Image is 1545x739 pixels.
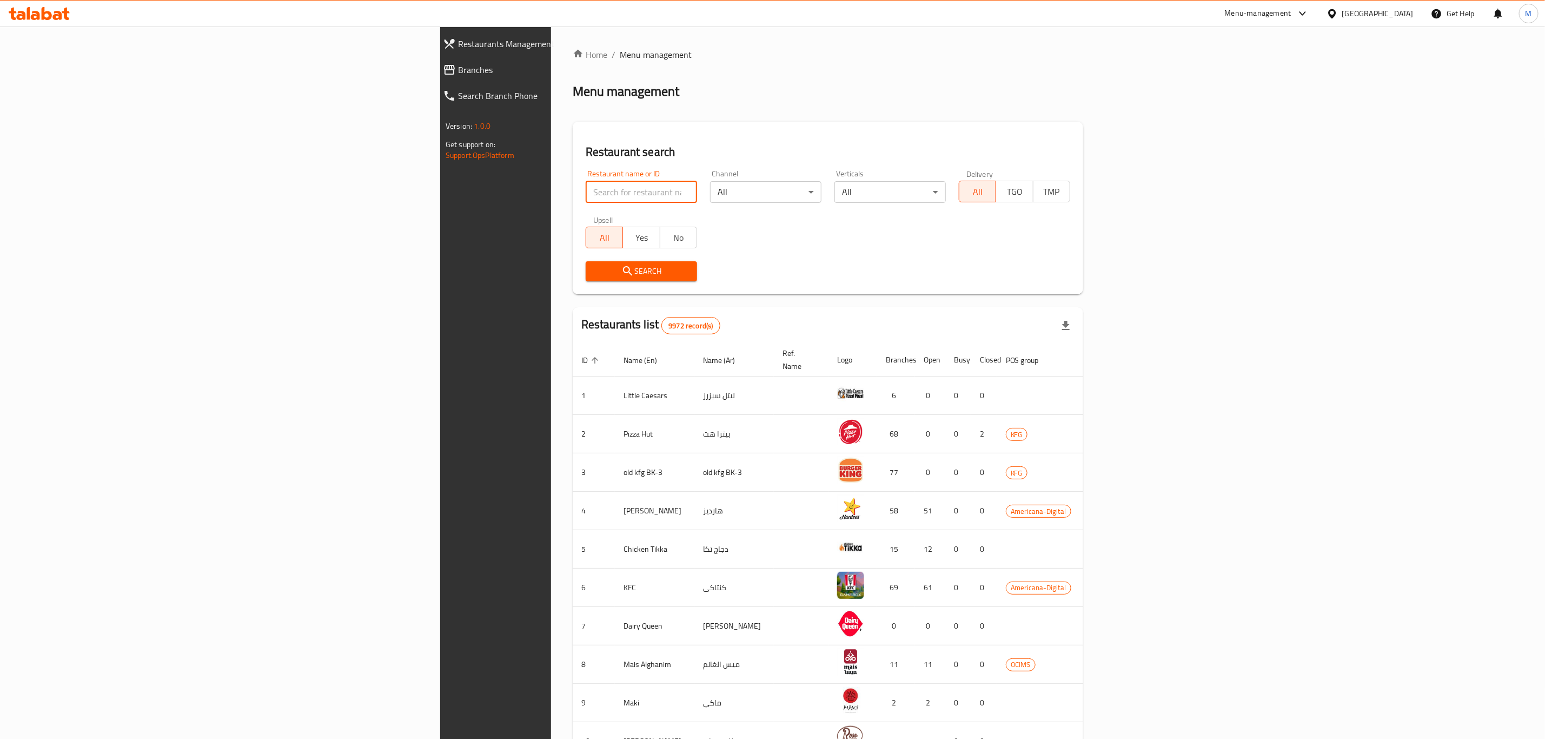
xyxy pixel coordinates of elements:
img: KFC [837,572,864,599]
td: 58 [877,492,915,530]
th: Busy [945,344,971,377]
td: 0 [971,569,997,607]
th: Branches [877,344,915,377]
td: 2 [877,684,915,722]
button: Yes [622,227,660,248]
span: KFG [1006,467,1027,479]
td: بيتزا هت [694,415,774,453]
h2: Restaurant search [586,144,1070,160]
td: 0 [971,530,997,569]
td: دجاج تكا [694,530,774,569]
td: 0 [877,607,915,645]
td: 0 [971,684,997,722]
td: ليتل سيزرز [694,377,774,415]
td: 2 [971,415,997,453]
td: 15 [877,530,915,569]
th: Logo [828,344,877,377]
span: ID [581,354,602,367]
span: Search Branch Phone [458,89,689,102]
img: Little Caesars [837,380,864,407]
span: All [591,230,619,246]
td: 0 [945,607,971,645]
td: old kfg BK-3 [694,453,774,492]
span: TMP [1038,184,1066,200]
img: Mais Alghanim [837,649,864,676]
span: Name (En) [624,354,671,367]
td: 0 [945,453,971,492]
span: M [1526,8,1532,19]
a: Support.OpsPlatform [446,148,514,162]
span: 1.0.0 [474,119,490,133]
span: Get support on: [446,137,495,151]
img: Dairy Queen [837,610,864,637]
td: 0 [971,492,997,530]
td: 0 [971,453,997,492]
td: ماكي [694,684,774,722]
a: Search Branch Phone [434,83,698,109]
button: All [586,227,623,248]
td: ميس الغانم [694,645,774,684]
span: Ref. Name [783,347,815,373]
td: 0 [945,415,971,453]
td: 0 [945,684,971,722]
img: Hardee's [837,495,864,522]
span: Search [594,265,688,278]
div: Total records count [661,317,720,334]
span: All [964,184,992,200]
button: All [959,181,996,202]
td: 2 [915,684,945,722]
button: TGO [996,181,1033,202]
img: Maki [837,687,864,714]
span: Americana-Digital [1006,505,1071,518]
td: 0 [945,492,971,530]
span: No [665,230,693,246]
img: old kfg BK-3 [837,457,864,484]
td: 0 [945,377,971,415]
input: Search for restaurant name or ID.. [586,181,697,203]
td: 0 [915,607,945,645]
span: Restaurants Management [458,37,689,50]
td: 0 [915,415,945,453]
td: 6 [877,377,915,415]
label: Upsell [593,216,613,223]
nav: breadcrumb [573,48,1083,61]
td: 68 [877,415,915,453]
td: 0 [945,645,971,684]
td: 0 [915,453,945,492]
div: Menu-management [1225,7,1291,20]
span: Name (Ar) [703,354,749,367]
h2: Restaurants list [581,316,720,334]
a: Branches [434,57,698,83]
span: Yes [627,230,655,246]
div: [GEOGRAPHIC_DATA] [1342,8,1414,19]
img: Chicken Tikka [837,533,864,560]
button: TMP [1033,181,1070,202]
td: 61 [915,569,945,607]
td: هارديز [694,492,774,530]
td: 11 [877,645,915,684]
td: 77 [877,453,915,492]
label: Delivery [966,170,993,177]
td: 0 [971,607,997,645]
div: All [710,181,821,203]
span: Branches [458,63,689,76]
div: All [834,181,946,203]
td: 69 [877,569,915,607]
a: Restaurants Management [434,31,698,57]
th: Closed [971,344,997,377]
span: OCIMS [1006,658,1035,671]
td: 0 [915,377,945,415]
td: 0 [971,645,997,684]
button: Search [586,261,697,281]
span: POS group [1006,354,1053,367]
td: 11 [915,645,945,684]
td: [PERSON_NAME] [694,607,774,645]
button: No [660,227,697,248]
span: TGO [1000,184,1029,200]
td: 12 [915,530,945,569]
td: 0 [945,569,971,607]
span: 9972 record(s) [662,321,719,331]
span: KFG [1006,428,1027,441]
img: Pizza Hut [837,418,864,445]
span: Americana-Digital [1006,582,1071,594]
